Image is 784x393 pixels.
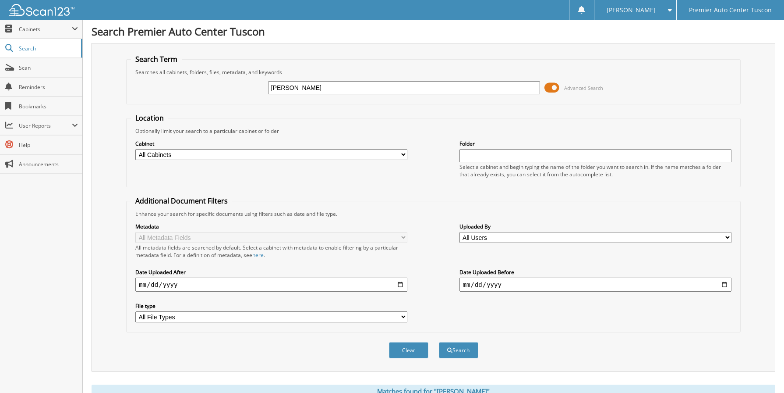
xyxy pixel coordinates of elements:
h1: Search Premier Auto Center Tuscon [92,24,775,39]
legend: Additional Document Filters [131,196,232,206]
div: All metadata fields are searched by default. Select a cabinet with metadata to enable filtering b... [135,244,407,259]
label: Date Uploaded Before [459,268,731,276]
legend: Location [131,113,168,123]
span: Advanced Search [564,85,603,91]
div: Select a cabinet and begin typing the name of the folder you want to search in. If the name match... [459,163,731,178]
label: Cabinet [135,140,407,147]
div: Optionally limit your search to a particular cabinet or folder [131,127,736,135]
span: Premier Auto Center Tuscon [689,7,772,13]
span: Cabinets [19,25,72,33]
a: here [252,251,264,259]
span: Help [19,141,78,149]
input: end [459,278,731,292]
label: Metadata [135,223,407,230]
label: Uploaded By [459,223,731,230]
span: [PERSON_NAME] [607,7,656,13]
label: File type [135,302,407,310]
span: Scan [19,64,78,71]
span: Reminders [19,83,78,91]
span: Bookmarks [19,103,78,110]
div: Searches all cabinets, folders, files, metadata, and keywords [131,68,736,76]
img: scan123-logo-white.svg [9,4,74,16]
input: start [135,278,407,292]
legend: Search Term [131,54,182,64]
button: Search [439,342,478,358]
label: Date Uploaded After [135,268,407,276]
span: Search [19,45,77,52]
label: Folder [459,140,731,147]
span: User Reports [19,122,72,129]
span: Announcements [19,161,78,168]
div: Enhance your search for specific documents using filters such as date and file type. [131,210,736,218]
button: Clear [389,342,428,358]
